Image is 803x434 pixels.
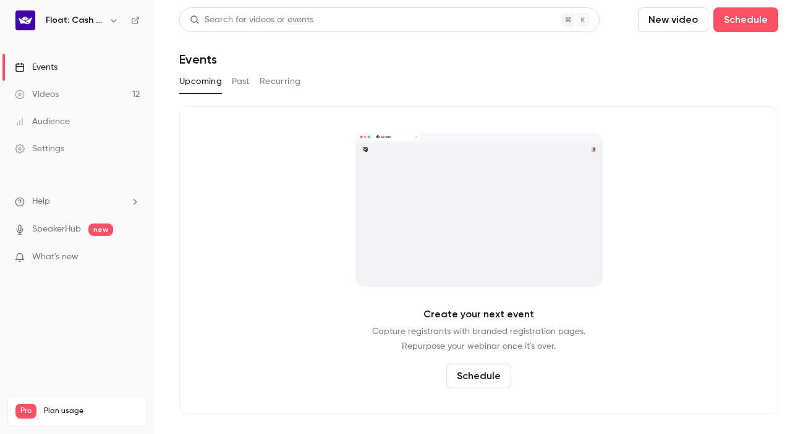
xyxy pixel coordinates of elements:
[46,14,104,27] h6: Float: Cash Flow Intelligence Series
[190,14,313,27] div: Search for videos or events
[15,195,140,208] li: help-dropdown-opener
[446,364,511,388] button: Schedule
[423,307,534,322] p: Create your next event
[32,223,81,236] a: SpeakerHub
[232,72,250,91] button: Past
[32,195,50,208] span: Help
[15,404,36,419] span: Pro
[44,406,139,416] span: Plan usage
[15,88,59,101] div: Videos
[638,7,708,32] button: New video
[15,115,70,128] div: Audience
[125,252,140,263] iframe: Noticeable Trigger
[179,72,222,91] button: Upcoming
[260,72,301,91] button: Recurring
[15,143,64,155] div: Settings
[372,324,585,354] p: Capture registrants with branded registration pages. Repurpose your webinar once it's over.
[179,52,217,67] h1: Events
[88,223,113,236] span: new
[713,7,778,32] button: Schedule
[15,10,35,30] img: Float: Cash Flow Intelligence Series
[15,61,57,73] div: Events
[32,251,79,264] span: What's new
